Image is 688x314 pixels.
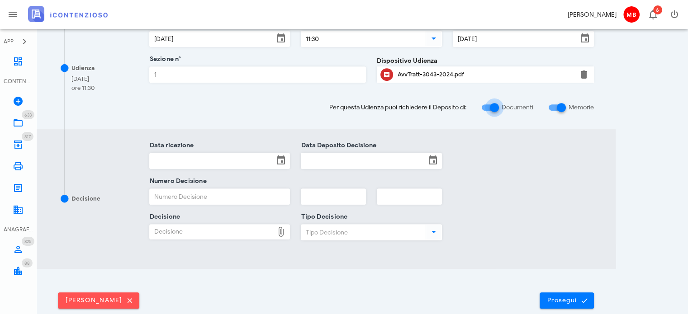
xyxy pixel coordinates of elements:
[623,6,640,23] span: MB
[22,258,33,267] span: Distintivo
[22,132,33,141] span: Distintivo
[4,225,33,234] div: ANAGRAFICA
[24,112,32,118] span: 633
[380,68,393,81] button: Clicca per aprire un'anteprima del file o scaricarlo
[653,5,662,14] span: Distintivo
[71,64,95,73] div: Udienza
[71,84,95,93] div: ore 11:30
[150,225,274,239] div: Decisione
[28,6,108,22] img: logo-text-2x.png
[398,67,573,82] div: Clicca per aprire un'anteprima del file o scaricarlo
[569,103,594,112] label: Memorie
[4,77,33,85] div: CONTENZIOSO
[299,212,347,221] label: Tipo Decisione
[71,194,100,203] div: Decisione
[147,212,180,221] label: Decisione
[71,75,95,84] div: [DATE]
[147,55,181,64] label: Sezione n°
[502,103,533,112] label: Documenti
[579,69,589,80] button: Elimina
[547,296,587,305] span: Prosegui
[620,4,642,25] button: MB
[150,189,290,204] input: Numero Decisione
[568,10,617,19] div: [PERSON_NAME]
[24,134,31,140] span: 317
[58,292,139,309] button: [PERSON_NAME]
[24,239,32,244] span: 325
[398,71,573,78] div: AvvTratt-3043-2024.pdf
[150,67,366,82] input: Sezione n°
[24,260,30,266] span: 88
[301,31,424,47] input: Ora Udienza
[147,177,207,186] label: Numero Decisione
[540,292,594,309] button: Prosegui
[22,237,34,246] span: Distintivo
[642,4,664,25] button: Distintivo
[301,225,424,240] input: Tipo Decisione
[329,103,466,112] span: Per questa Udienza puoi richiedere il Deposito di:
[22,110,34,119] span: Distintivo
[65,296,132,305] span: [PERSON_NAME]
[377,56,437,66] label: Dispositivo Udienza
